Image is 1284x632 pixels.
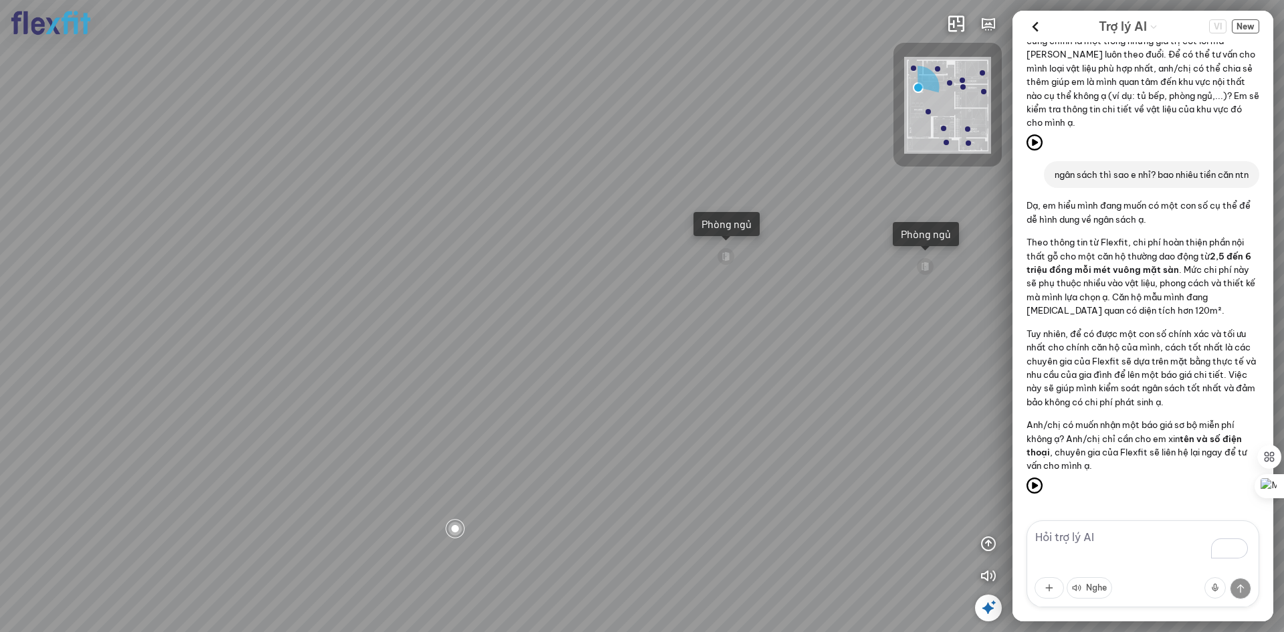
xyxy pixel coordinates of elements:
[1027,199,1259,226] p: Dạ, em hiểu mình đang muốn có một con số cụ thể để dễ hình dung về ngân sách ạ.
[1027,251,1251,275] span: 2,5 đến 6 triệu đồng mỗi mét vuông mặt sàn
[1067,577,1112,599] button: Nghe
[904,57,991,154] img: Flexfit_Apt1_M__JKL4XAWR2ATG.png
[1027,520,1259,607] textarea: To enrich screen reader interactions, please activate Accessibility in Grammarly extension settings
[1027,418,1259,473] p: Anh/chị có muốn nhận một báo giá sơ bộ miễn phí không ạ? Anh/chị chỉ cần cho em xin , chuyên gia ...
[11,11,91,35] img: logo
[901,227,951,241] div: Phòng ngủ
[1209,19,1226,33] span: VI
[1209,19,1226,33] button: Change language
[1027,235,1259,318] p: Theo thông tin từ Flexfit, chi phí hoàn thiện phần nội thất gỗ cho một căn hộ thường dao động từ ...
[1232,19,1259,33] span: New
[1099,17,1147,36] span: Trợ lý AI
[1027,327,1259,409] p: Tuy nhiên, để có được một con số chính xác và tối ưu nhất cho chính căn hộ của mình, cách tốt nhấ...
[1232,19,1259,33] button: New Chat
[702,217,752,231] div: Phòng ngủ
[1055,168,1249,181] p: ngân sách thì sao e nhỉ? bao nhiêu tiền căn ntn
[1099,16,1158,37] div: AI Guide options
[1027,20,1259,129] p: Thứ hai, về vấn đề , đây cũng chính là một trong những giá trị cốt lõi mà [PERSON_NAME] luôn theo...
